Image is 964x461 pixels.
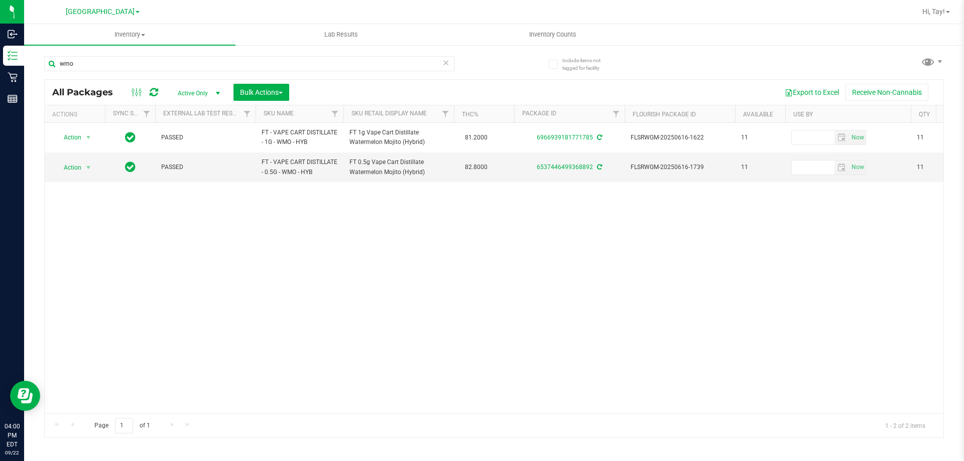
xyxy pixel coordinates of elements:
[834,161,849,175] span: select
[741,133,779,142] span: 11
[349,128,448,147] span: FT 1g Vape Cart Distillate Watermelon Mojito (Hybrid)
[595,164,602,171] span: Sync from Compliance System
[633,111,696,118] a: Flourish Package ID
[125,130,136,144] span: In Sync
[311,30,372,39] span: Lab Results
[86,418,158,433] span: Page of 1
[264,110,294,117] a: SKU Name
[537,134,593,141] a: 6966939181771785
[163,110,242,117] a: External Lab Test Result
[82,161,95,175] span: select
[115,418,133,433] input: 1
[44,56,454,71] input: Search Package ID, Item Name, SKU, Lot or Part Number...
[239,105,256,122] a: Filter
[537,164,593,171] a: 6537446499368892
[8,51,18,61] inline-svg: Inventory
[139,105,155,122] a: Filter
[834,130,849,144] span: select
[262,128,337,147] span: FT - VAPE CART DISTILLATE - 1G - WMO - HYB
[608,105,625,122] a: Filter
[595,134,602,141] span: Sync from Compliance System
[877,418,933,433] span: 1 - 2 of 2 items
[849,130,866,144] span: select
[631,133,729,142] span: FLSRWGM-20250616-1622
[82,130,95,144] span: select
[849,160,866,175] span: Set Current date
[351,110,427,117] a: Sku Retail Display Name
[8,94,18,104] inline-svg: Reports
[846,84,928,101] button: Receive Non-Cannabis
[52,87,123,98] span: All Packages
[437,105,454,122] a: Filter
[919,111,930,118] a: Qty
[52,111,101,118] div: Actions
[327,105,343,122] a: Filter
[235,24,447,45] a: Lab Results
[10,381,40,411] iframe: Resource center
[917,133,955,142] span: 11
[631,163,729,172] span: FLSRWGM-20250616-1739
[55,130,82,144] span: Action
[8,72,18,82] inline-svg: Retail
[922,8,945,16] span: Hi, Tay!
[743,111,773,118] a: Available
[55,161,82,175] span: Action
[8,29,18,39] inline-svg: Inbound
[447,24,658,45] a: Inventory Counts
[849,130,866,145] span: Set Current date
[849,161,866,175] span: select
[562,57,613,72] span: Include items not tagged for facility
[125,160,136,174] span: In Sync
[442,56,449,69] span: Clear
[24,30,235,39] span: Inventory
[24,24,235,45] a: Inventory
[240,88,283,96] span: Bulk Actions
[778,84,846,101] button: Export to Excel
[161,163,250,172] span: PASSED
[5,449,20,456] p: 09/22
[917,163,955,172] span: 11
[233,84,289,101] button: Bulk Actions
[460,160,493,175] span: 82.8000
[113,110,152,117] a: Sync Status
[349,158,448,177] span: FT 0.5g Vape Cart Distillate Watermelon Mojito (Hybrid)
[522,110,556,117] a: Package ID
[5,422,20,449] p: 04:00 PM EDT
[262,158,337,177] span: FT - VAPE CART DISTILLATE - 0.5G - WMO - HYB
[793,111,813,118] a: Use By
[741,163,779,172] span: 11
[161,133,250,142] span: PASSED
[66,8,135,16] span: [GEOGRAPHIC_DATA]
[516,30,590,39] span: Inventory Counts
[462,111,478,118] a: THC%
[460,130,493,145] span: 81.2000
